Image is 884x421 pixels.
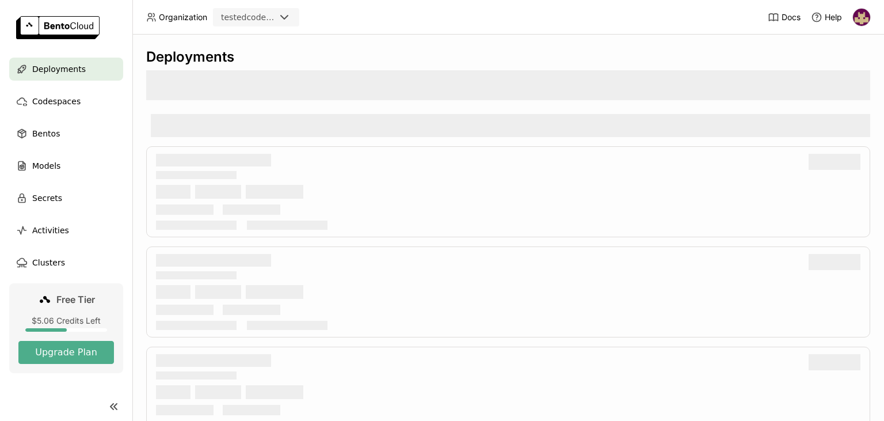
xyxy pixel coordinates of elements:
a: Free Tier$5.06 Credits LeftUpgrade Plan [9,283,123,373]
a: Docs [768,12,801,23]
button: Upgrade Plan [18,341,114,364]
span: Help [825,12,842,22]
a: Deployments [9,58,123,81]
span: Activities [32,223,69,237]
span: Secrets [32,191,62,205]
a: Codespaces [9,90,123,113]
span: Docs [782,12,801,22]
a: Bentos [9,122,123,145]
div: Help [811,12,842,23]
span: Organization [159,12,207,22]
img: Hélio Júnior [853,9,870,26]
span: Bentos [32,127,60,141]
span: Clusters [32,256,65,270]
a: Activities [9,219,123,242]
input: Selected testedcodeployment. [276,12,277,24]
span: Codespaces [32,94,81,108]
a: Models [9,154,123,177]
span: Deployments [32,62,86,76]
div: testedcodeployment [221,12,275,23]
span: Free Tier [56,294,95,305]
img: logo [16,16,100,39]
div: Deployments [146,48,870,66]
a: Clusters [9,251,123,274]
a: Secrets [9,187,123,210]
span: Models [32,159,60,173]
div: $5.06 Credits Left [18,316,114,326]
